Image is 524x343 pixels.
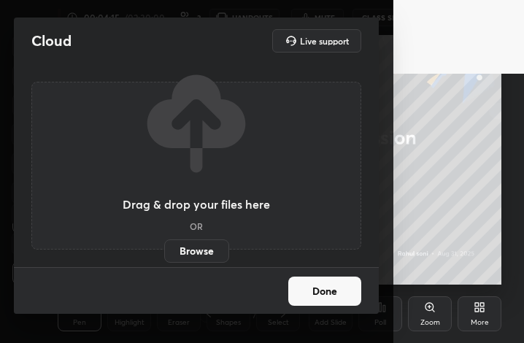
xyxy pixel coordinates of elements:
[31,31,72,50] h2: Cloud
[420,319,440,326] div: Zoom
[288,277,361,306] button: Done
[471,319,489,326] div: More
[300,36,349,45] h5: Live support
[190,222,203,231] h5: OR
[123,199,270,210] h3: Drag & drop your files here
